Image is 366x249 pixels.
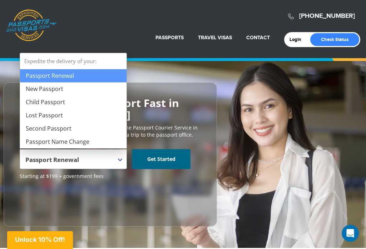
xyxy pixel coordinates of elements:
iframe: Customer reviews powered by Trustpilot [20,183,73,219]
li: Lost Passport [20,109,127,122]
div: Unlock 10% Off! [7,231,73,249]
a: Passports [155,35,184,41]
li: New Passport [20,82,127,96]
li: Expedite the delivery of your: [20,53,127,148]
a: Get Started [132,149,191,169]
span: Starting at $199 + government fees [20,173,201,180]
a: [PHONE_NUMBER] [299,12,355,20]
a: Login [290,37,306,42]
li: Child Passport [20,96,127,109]
span: Passport Renewal [20,149,127,169]
a: Contact [246,35,270,41]
li: Second Passport [20,122,127,135]
a: Check Status [310,33,359,46]
a: Travel Visas [198,35,232,41]
strong: Expedite the delivery of your: [20,53,127,69]
a: Passports & [DOMAIN_NAME] [6,9,56,41]
span: Unlock 10% Off! [15,236,65,243]
li: Passport Renewal [20,69,127,82]
span: Passport Renewal [25,152,119,172]
iframe: Intercom live chat [342,225,359,242]
li: Passport Name Change [20,135,127,148]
